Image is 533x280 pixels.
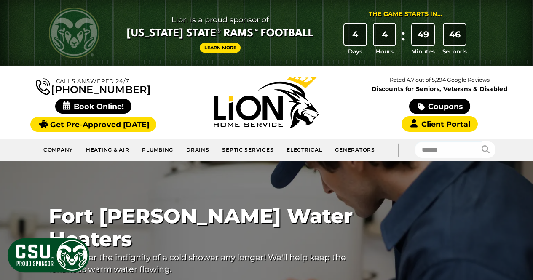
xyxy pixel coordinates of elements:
img: CSU Rams logo [49,8,99,58]
a: Drains [180,142,216,157]
a: Septic Services [216,142,280,157]
a: Company [37,142,80,157]
span: [US_STATE] State® Rams™ Football [127,27,313,41]
div: 4 [374,24,396,45]
div: | [381,139,415,161]
span: Discounts for Seniors, Veterans & Disabled [355,86,525,92]
a: Learn More [200,43,241,53]
img: CSU Sponsor Badge [6,237,91,274]
a: Client Portal [402,116,477,132]
img: Lion Home Service [214,77,319,128]
span: Minutes [411,47,435,56]
p: Don't suffer the indignity of a cold shower any longer! We'll help keep the luxurious warm water ... [49,251,356,276]
span: Book Online! [55,99,131,114]
div: 49 [412,24,434,45]
div: The Game Starts in... [369,10,442,19]
span: Days [348,47,362,56]
span: Lion is a proud sponsor of [127,13,313,27]
span: Fort [PERSON_NAME] Water Heaters [49,205,356,251]
a: Heating & Air [80,142,136,157]
a: Generators [329,142,381,157]
a: [PHONE_NUMBER] [36,77,150,95]
div: 46 [444,24,466,45]
span: Seconds [442,47,467,56]
span: Hours [376,47,394,56]
a: Electrical [280,142,329,157]
div: : [399,24,407,56]
p: Rated 4.7 out of 5,294 Google Reviews [353,75,526,85]
div: 4 [344,24,366,45]
a: Get Pre-Approved [DATE] [30,117,156,132]
a: Coupons [409,99,470,114]
a: Plumbing [136,142,180,157]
